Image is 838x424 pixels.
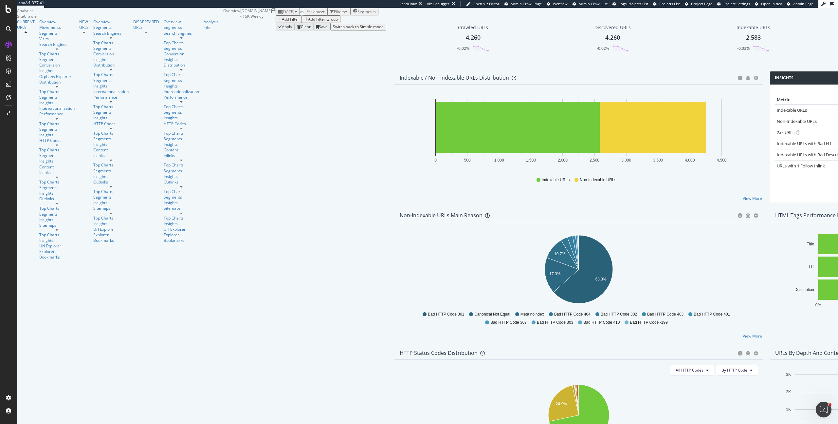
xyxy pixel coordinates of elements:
[39,196,75,202] div: Outlinks
[93,89,129,94] a: Internationalization
[17,19,35,30] div: CURRENT URLS
[746,76,750,80] div: bug
[93,51,129,57] a: Conversion
[39,217,75,222] a: Insights
[164,89,199,94] div: Internationalization
[164,147,199,153] div: Content
[93,30,129,36] a: Search Engines
[39,222,75,228] div: Sitemaps
[93,168,129,174] a: Segments
[691,1,712,6] span: Project Page
[39,121,75,126] a: Top Charts
[39,42,75,47] a: Search Engines
[754,351,758,356] div: gear
[93,194,129,200] div: Segments
[164,226,199,232] div: Url Explorer
[777,129,794,135] a: 2xx URLs
[39,147,75,153] a: Top Charts
[39,170,75,175] a: Inlinks
[93,115,129,121] a: Insights
[93,147,129,153] a: Content
[653,1,680,7] a: Projects List
[39,185,75,190] a: Segments
[308,16,338,22] div: Add Filter Group
[39,79,75,85] div: Distribution
[777,163,825,169] a: URLs with 1 Follow Inlink
[133,19,159,30] a: DISAPPEARED URLS
[93,78,129,83] a: Segments
[93,130,129,136] div: Top Charts
[777,118,817,124] a: Non-Indexable URLs
[39,243,75,249] a: Url Explorer
[39,211,75,217] a: Segments
[164,221,199,226] a: Insights
[300,9,304,14] span: vs
[39,19,75,25] div: Overview
[204,19,219,30] a: Analysis Info
[39,25,75,30] div: Movements
[504,1,542,7] a: Admin Crawl Page
[164,200,199,205] a: Insights
[39,100,75,106] a: Insights
[93,46,129,51] a: Segments
[164,205,199,211] a: Sitemaps
[39,57,75,62] a: Segments
[755,1,782,7] a: Open in dev
[164,83,199,89] div: Insights
[39,126,75,132] a: Segments
[79,19,89,30] div: NEW URLS
[754,213,758,218] div: gear
[93,121,129,126] div: HTTP Codes
[39,89,75,94] div: Top Charts
[164,46,199,51] div: Segments
[93,226,129,232] div: Url Explorer
[39,153,75,158] a: Segments
[333,24,384,29] div: Switch back to Simple mode
[93,83,129,89] div: Insights
[164,57,199,62] a: Insights
[93,174,129,179] div: Insights
[553,1,568,6] span: Webflow
[164,179,199,185] a: Outlinks
[164,174,199,179] div: Insights
[164,40,199,46] a: Top Charts
[306,9,322,14] span: Previous
[164,51,199,57] a: Conversion
[659,1,680,6] span: Projects List
[164,78,199,83] a: Segments
[164,168,199,174] a: Segments
[93,162,129,168] a: Top Charts
[93,142,129,147] a: Insights
[350,8,378,15] button: Segments
[93,189,129,194] a: Top Charts
[39,205,75,211] a: Top Charts
[164,19,199,25] a: Overview
[164,104,199,109] a: Top Charts
[164,94,199,100] a: Performance
[304,8,327,15] button: Previous
[597,46,609,51] div: -0.02%
[164,194,199,200] a: Segments
[775,75,793,81] h4: Insights
[39,238,75,243] div: Insights
[93,25,129,30] div: Segments
[39,132,75,138] div: Insights
[164,136,199,142] div: Segments
[39,190,75,196] div: Insights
